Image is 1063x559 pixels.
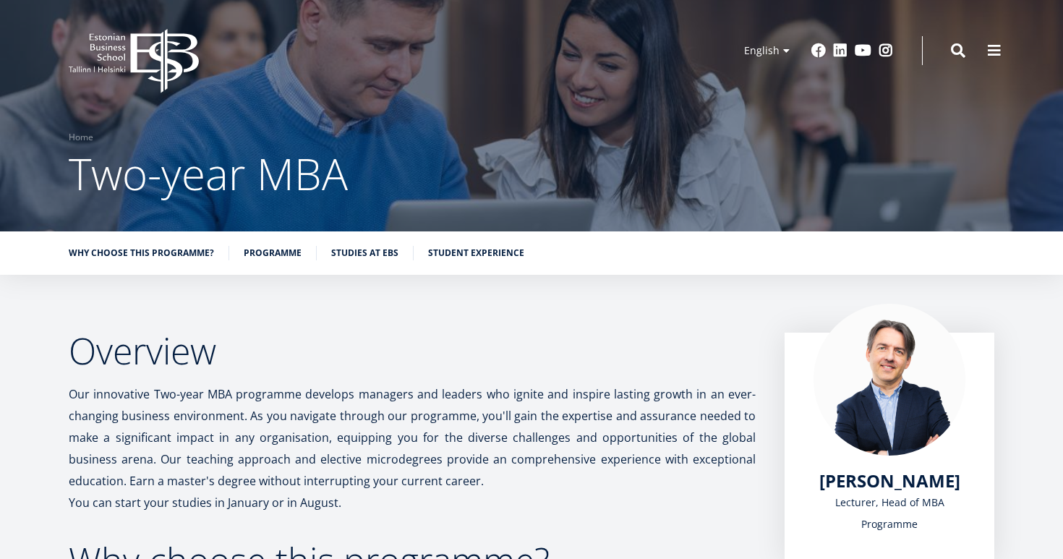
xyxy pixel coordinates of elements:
[69,130,93,145] a: Home
[819,469,960,492] span: [PERSON_NAME]
[814,492,965,535] div: Lecturer, Head of MBA Programme
[855,43,871,58] a: Youtube
[331,246,398,260] a: Studies at EBS
[833,43,848,58] a: Linkedin
[879,43,893,58] a: Instagram
[69,333,756,369] h2: Overview
[819,470,960,492] a: [PERSON_NAME]
[811,43,826,58] a: Facebook
[244,246,302,260] a: Programme
[69,246,214,260] a: Why choose this programme?
[69,492,756,513] p: You can start your studies in January or in August.
[69,383,756,492] p: Our innovative Two-year MBA programme develops managers and leaders who ignite and inspire lastin...
[814,304,965,456] img: Marko Rillo
[69,144,348,203] span: Two-year MBA
[428,246,524,260] a: Student experience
